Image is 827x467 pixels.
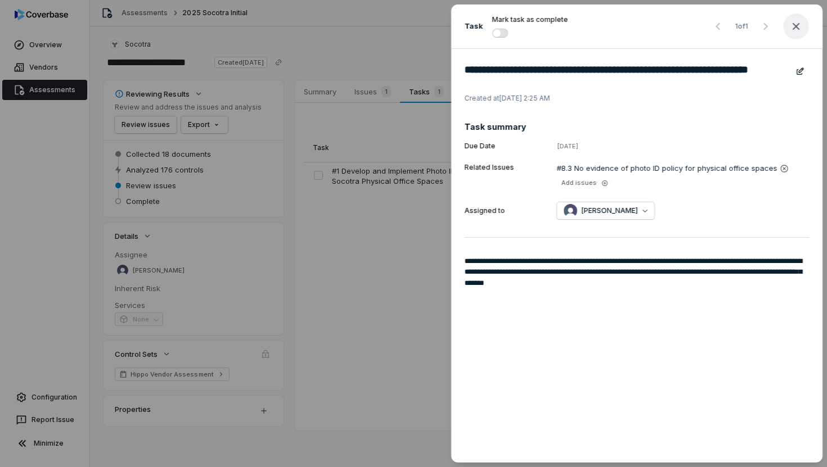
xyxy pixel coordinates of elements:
[465,21,483,32] span: Task
[582,206,638,215] span: [PERSON_NAME]
[465,121,809,133] span: Task summary
[557,176,613,190] button: Add issues
[465,94,791,103] span: Created at [DATE] 2:25 AM
[465,142,543,151] label: Due Date
[465,163,543,172] label: Related Issues
[735,22,748,31] span: 1 of 1
[492,15,568,24] span: Mark task as complete
[557,142,579,151] span: [DATE]
[465,206,543,215] label: Assigned to
[564,204,577,217] img: Maya Kutrowska avatar
[557,163,777,174] span: #8.3 No evidence of photo ID policy for physical office spaces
